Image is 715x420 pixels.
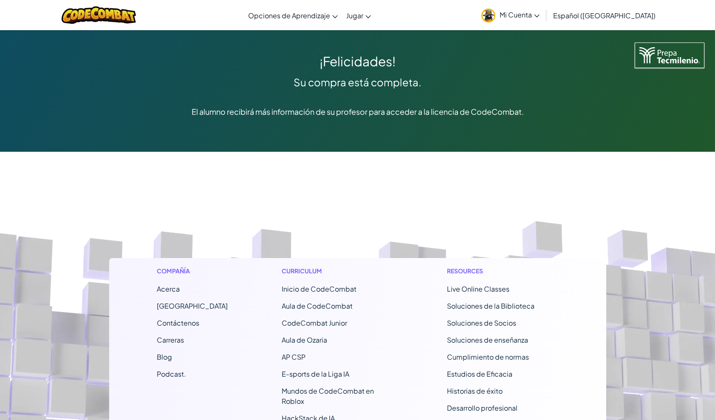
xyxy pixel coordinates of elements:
[282,318,347,327] a: CodeCombat Junior
[282,335,327,344] a: Aula de Ozaria
[244,4,342,27] a: Opciones de Aprendizaje
[282,369,349,378] a: E-sports de la Liga IA
[447,369,512,378] a: Estudios de Eficacia
[477,2,544,28] a: Mi Cuenta
[62,6,136,24] img: CodeCombat logo
[157,284,180,293] a: Acerca
[157,267,228,275] h1: Compañía
[553,11,656,20] span: Español ([GEOGRAPHIC_DATA])
[481,9,495,23] img: avatar
[346,11,363,20] span: Jugar
[447,403,517,412] a: Desarrollo profesional
[157,335,184,344] a: Carreras
[447,301,534,310] a: Soluciones de la Biblioteca
[21,51,694,72] div: ¡Felicidades!
[447,352,529,361] a: Cumplimiento de normas
[248,11,330,20] span: Opciones de Aprendizaje
[500,10,540,19] span: Mi Cuenta
[157,301,228,310] a: [GEOGRAPHIC_DATA]
[635,43,704,68] img: Tecmilenio logo
[21,93,694,131] div: El alumno recibirá más información de su profesor para acceder a la licencia de CodeCombat.
[21,72,694,93] div: Su compra está completa.
[282,352,305,361] a: AP CSP
[157,318,199,327] span: Contáctenos
[282,284,356,293] span: Inicio de CodeCombat
[447,267,559,275] h1: Resources
[282,386,374,406] a: Mundos de CodeCombat en Roblox
[447,318,516,327] a: Soluciones de Socios
[282,301,353,310] a: Aula de CodeCombat
[549,4,660,27] a: Español ([GEOGRAPHIC_DATA])
[447,335,528,344] a: Soluciones de enseñanza
[157,369,186,378] a: Podcast.
[282,267,393,275] h1: Curriculum
[447,284,509,293] a: Live Online Classes
[447,386,503,395] a: Historias de éxito
[157,352,172,361] a: Blog
[342,4,375,27] a: Jugar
